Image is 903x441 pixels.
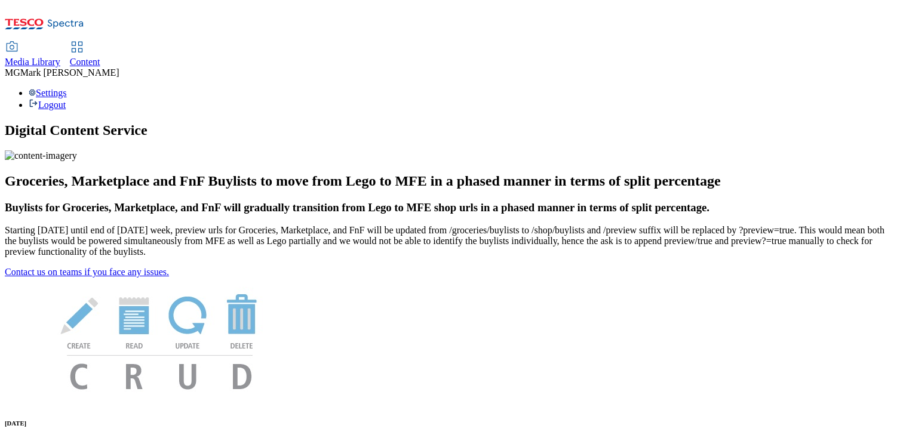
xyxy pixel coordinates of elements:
span: Mark [PERSON_NAME] [20,67,119,78]
a: Content [70,42,100,67]
p: Starting [DATE] until end of [DATE] week, preview urls for Groceries, Marketplace, and FnF will b... [5,225,898,257]
a: Settings [29,88,67,98]
span: Content [70,57,100,67]
h2: Groceries, Marketplace and FnF Buylists to move from Lego to MFE in a phased manner in terms of s... [5,173,898,189]
img: content-imagery [5,150,77,161]
h1: Digital Content Service [5,122,898,138]
h6: [DATE] [5,420,898,427]
a: Logout [29,100,66,110]
h3: Buylists for Groceries, Marketplace, and FnF will gradually transition from Lego to MFE shop urls... [5,201,898,214]
a: Contact us on teams if you face any issues. [5,267,169,277]
span: Media Library [5,57,60,67]
span: MG [5,67,20,78]
a: Media Library [5,42,60,67]
img: News Image [5,277,315,402]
